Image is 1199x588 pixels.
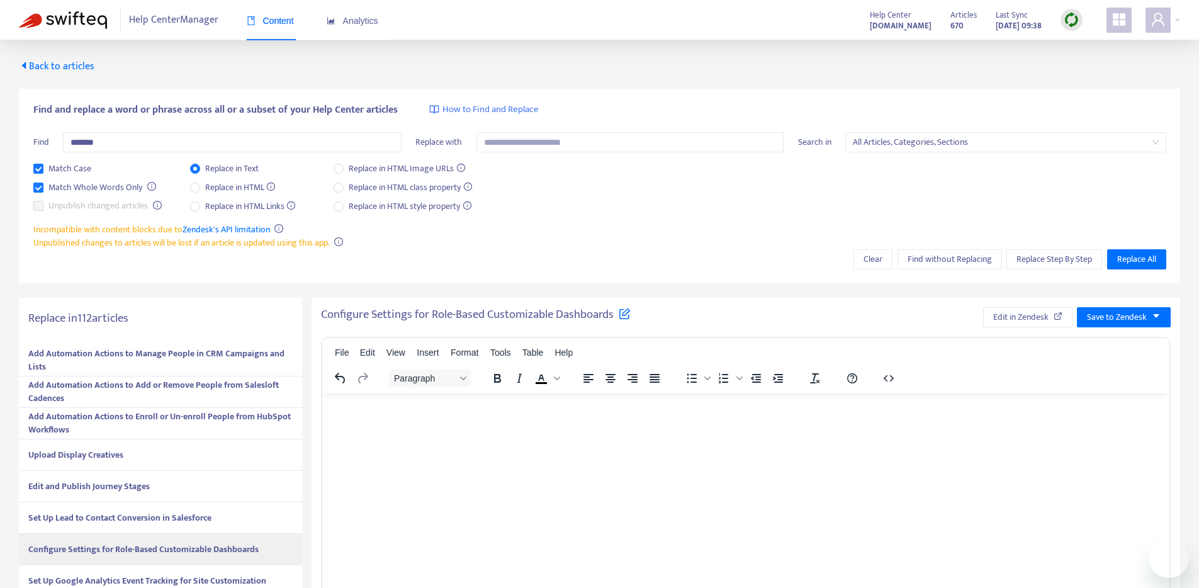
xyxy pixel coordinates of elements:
span: Clear [864,252,882,266]
span: Articles [950,8,977,22]
strong: Add Automation Actions to Manage People in CRM Campaigns and Lists [28,346,284,374]
span: Content [247,16,294,26]
button: Italic [509,370,530,387]
span: Find and replace a word or phrase across all or a subset of your Help Center articles [33,103,398,118]
span: Replace Step By Step [1016,252,1092,266]
button: Align center [600,370,621,387]
button: Undo [330,370,351,387]
span: Format [451,348,478,358]
button: Align left [578,370,599,387]
span: Replace in HTML class property [344,181,477,195]
span: appstore [1112,12,1127,27]
span: Analytics [327,16,378,26]
strong: Set Up Google Analytics Event Tracking for Site Customization [28,574,266,588]
span: Insert [417,348,439,358]
button: Block Paragraph [389,370,471,387]
span: info-circle [153,201,162,210]
button: Decrease indent [745,370,767,387]
img: image-link [429,105,439,115]
span: Incompatible with content blocks due to [33,222,270,237]
span: book [247,16,256,25]
button: Save to Zendeskcaret-down [1077,307,1171,327]
span: Last Sync [996,8,1028,22]
span: Replace in Text [200,162,264,176]
button: Help [842,370,863,387]
button: Edit in Zendesk [983,307,1072,327]
span: Replace in HTML Image URLs [344,162,470,176]
span: Find without Replacing [908,252,992,266]
span: caret-down [1152,312,1161,320]
strong: [DOMAIN_NAME] [870,19,932,33]
span: Help Center [870,8,911,22]
span: area-chart [327,16,335,25]
button: Clear [853,249,892,269]
span: Unpublish changed articles [43,199,153,213]
strong: Edit and Publish Journey Stages [28,479,150,494]
span: Replace in HTML Links [200,200,301,213]
button: Find without Replacing [898,249,1002,269]
button: Replace All [1107,249,1166,269]
button: Increase indent [767,370,789,387]
span: View [386,348,405,358]
span: info-circle [334,237,343,246]
span: info-circle [274,224,283,233]
strong: Set Up Lead to Contact Conversion in Salesforce [28,511,211,525]
strong: Configure Settings for Role-Based Customizable Dashboards [28,542,259,557]
span: Help [554,348,573,358]
div: Numbered list [713,370,745,387]
span: All Articles, Categories, Sections [853,133,1159,152]
div: Text color Black [531,370,562,387]
img: sync.dc5367851b00ba804db3.png [1064,12,1079,28]
span: Match Whole Words Only [43,181,147,195]
button: Replace Step By Step [1006,249,1102,269]
a: How to Find and Replace [429,103,539,117]
h5: Replace in 112 articles [28,312,293,326]
button: Bold [487,370,508,387]
span: info-circle [147,182,156,191]
span: Table [522,348,543,358]
span: Unpublished changes to articles will be lost if an article is updated using this app. [33,235,330,250]
a: [DOMAIN_NAME] [870,18,932,33]
span: Edit [360,348,375,358]
img: Swifteq [19,11,107,29]
a: Zendesk's API limitation [183,222,270,237]
span: File [335,348,349,358]
span: Edit in Zendesk [993,310,1049,324]
span: Tools [490,348,511,358]
span: Save to Zendesk [1087,310,1147,324]
h5: Configure Settings for Role-Based Customizable Dashboards [321,307,631,323]
span: Match Case [43,162,96,176]
button: Align right [622,370,643,387]
strong: 670 [950,19,964,33]
span: Replace All [1117,252,1156,266]
strong: Add Automation Actions to Add or Remove People from Salesloft Cadences [28,378,279,405]
span: How to Find and Replace [442,103,539,117]
span: user [1151,12,1166,27]
iframe: Button to launch messaging window [1149,538,1189,578]
strong: Upload Display Creatives [28,448,123,462]
span: Paragraph [394,373,456,383]
button: Redo [352,370,373,387]
strong: Add Automation Actions to Enroll or Un-enroll People from HubSpot Workflows [28,409,291,437]
span: Replace in HTML [200,181,281,195]
span: Find [33,135,49,149]
span: Replace with [415,135,462,149]
button: Clear formatting [804,370,826,387]
span: Help Center Manager [129,8,218,32]
div: Bullet list [681,370,712,387]
strong: [DATE] 09:38 [996,19,1042,33]
span: Search in [798,135,831,149]
span: Back to articles [19,58,94,75]
span: Replace in HTML style property [344,200,476,213]
span: caret-left [19,60,29,71]
button: Justify [644,370,665,387]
